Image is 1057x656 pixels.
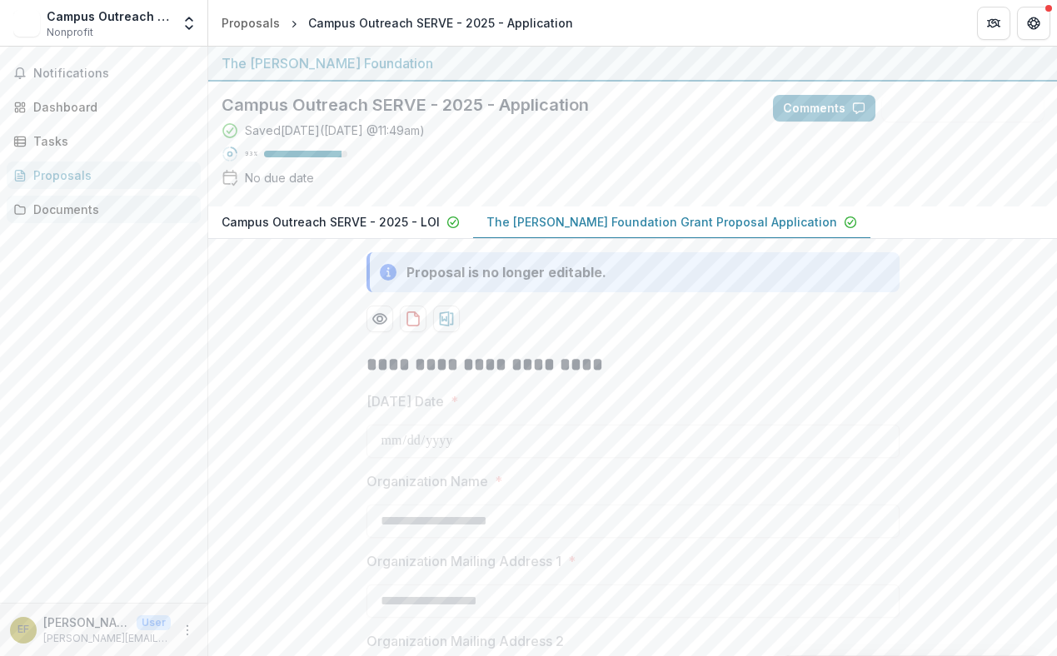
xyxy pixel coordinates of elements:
[33,67,194,81] span: Notifications
[17,624,29,635] div: Elizabeth Fagan
[43,631,171,646] p: [PERSON_NAME][EMAIL_ADDRESS][PERSON_NAME][DOMAIN_NAME]
[977,7,1010,40] button: Partners
[882,95,1044,122] button: Answer Suggestions
[222,53,1044,73] div: The [PERSON_NAME] Foundation
[13,10,40,37] img: Campus Outreach SERVE
[33,98,187,116] div: Dashboard
[7,60,201,87] button: Notifications
[222,14,280,32] div: Proposals
[47,25,93,40] span: Nonprofit
[7,162,201,189] a: Proposals
[33,201,187,218] div: Documents
[366,391,444,411] p: [DATE] Date
[7,127,201,155] a: Tasks
[1017,7,1050,40] button: Get Help
[366,471,488,491] p: Organization Name
[177,620,197,640] button: More
[47,7,171,25] div: Campus Outreach SERVE
[308,14,573,32] div: Campus Outreach SERVE - 2025 - Application
[366,551,561,571] p: Organization Mailing Address 1
[433,306,460,332] button: download-proposal
[7,196,201,223] a: Documents
[215,11,287,35] a: Proposals
[137,615,171,630] p: User
[245,148,257,160] p: 93 %
[773,95,875,122] button: Comments
[400,306,426,332] button: download-proposal
[177,7,201,40] button: Open entity switcher
[33,132,187,150] div: Tasks
[222,213,440,231] p: Campus Outreach SERVE - 2025 - LOI
[245,169,314,186] div: No due date
[215,11,580,35] nav: breadcrumb
[406,262,606,282] div: Proposal is no longer editable.
[245,122,425,139] div: Saved [DATE] ( [DATE] @ 11:49am )
[43,614,130,631] p: [PERSON_NAME]
[366,306,393,332] button: Preview a0134f51-742f-494c-8526-c3dfdb11aa6d-1.pdf
[7,93,201,121] a: Dashboard
[366,631,564,651] p: Organization Mailing Address 2
[486,213,837,231] p: The [PERSON_NAME] Foundation Grant Proposal Application
[33,166,187,184] div: Proposals
[222,95,746,115] h2: Campus Outreach SERVE - 2025 - Application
